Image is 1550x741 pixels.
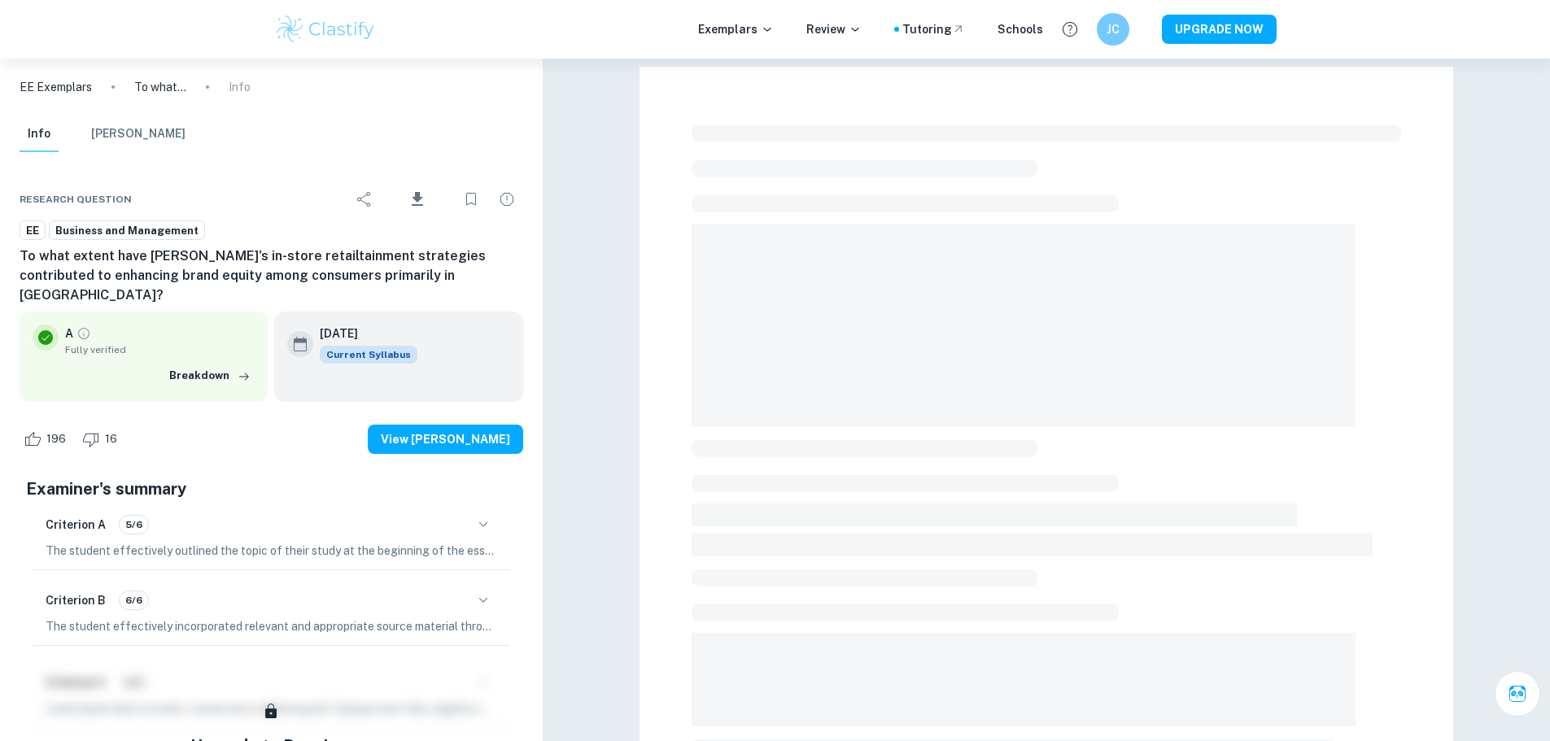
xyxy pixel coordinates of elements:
[806,20,862,38] p: Review
[20,223,45,239] span: EE
[96,431,126,447] span: 16
[65,342,255,357] span: Fully verified
[65,325,73,342] p: A
[320,346,417,364] span: Current Syllabus
[384,178,452,220] div: Download
[120,517,148,532] span: 5/6
[1056,15,1084,43] button: Help and Feedback
[20,78,92,96] a: EE Exemplars
[998,20,1043,38] a: Schools
[20,116,59,152] button: Info
[20,246,523,305] h6: To what extent have [PERSON_NAME]'s in-store retailtainment strategies contributed to enhancing b...
[348,183,381,216] div: Share
[1103,20,1122,38] h6: JC
[50,223,204,239] span: Business and Management
[46,591,106,609] h6: Criterion B
[229,78,251,96] p: Info
[46,516,106,534] h6: Criterion A
[902,20,965,38] a: Tutoring
[134,78,186,96] p: To what extent have [PERSON_NAME]'s in-store retailtainment strategies contributed to enhancing b...
[1495,671,1540,717] button: Ask Clai
[49,220,205,241] a: Business and Management
[1097,13,1129,46] button: JC
[455,183,487,216] div: Bookmark
[698,20,774,38] p: Exemplars
[320,325,404,342] h6: [DATE]
[368,425,523,454] button: View [PERSON_NAME]
[78,426,126,452] div: Dislike
[274,13,378,46] img: Clastify logo
[491,183,523,216] div: Report issue
[46,617,497,635] p: The student effectively incorporated relevant and appropriate source material throughout the essa...
[26,477,517,501] h5: Examiner's summary
[91,116,186,152] button: [PERSON_NAME]
[20,220,46,241] a: EE
[20,426,75,452] div: Like
[46,542,497,560] p: The student effectively outlined the topic of their study at the beginning of the essay, clearly ...
[320,346,417,364] div: This exemplar is based on the current syllabus. Feel free to refer to it for inspiration/ideas wh...
[120,593,148,608] span: 6/6
[76,326,91,341] a: Grade fully verified
[1162,15,1277,44] button: UPGRADE NOW
[165,364,255,388] button: Breakdown
[20,192,132,207] span: Research question
[37,431,75,447] span: 196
